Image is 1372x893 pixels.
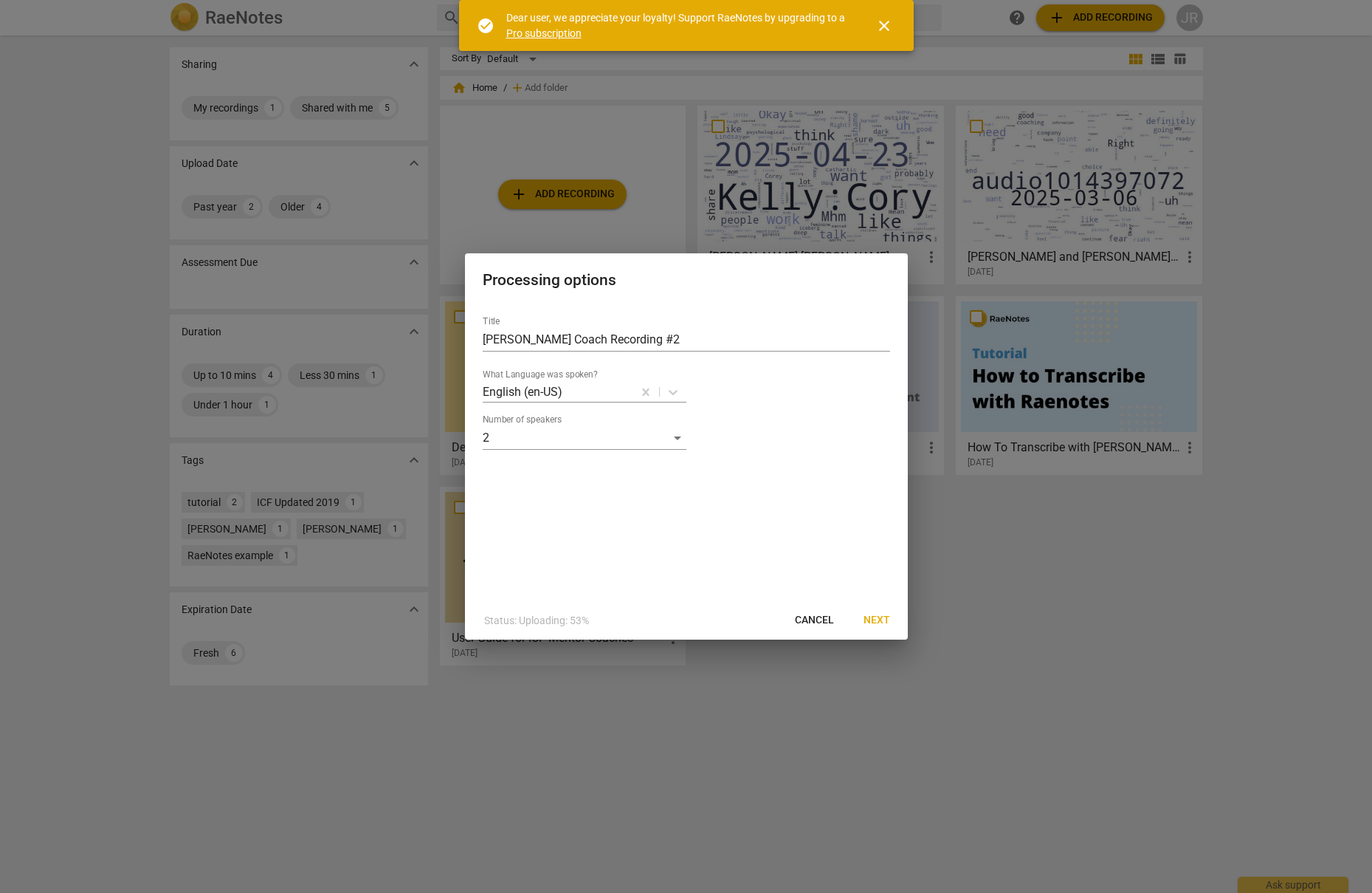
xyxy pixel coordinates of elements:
[483,317,500,326] label: Title
[875,17,893,35] span: close
[863,613,890,628] span: Next
[483,271,890,290] h2: Processing options
[483,426,686,450] div: 2
[483,383,562,400] p: English (en-US)
[483,370,598,379] label: What Language was spoken?
[506,10,849,41] div: Dear user, we appreciate your loyalty! Support RaeNotes by upgrading to a
[483,415,562,424] label: Number of speakers
[477,17,494,35] span: check_circle
[866,8,902,44] button: Close
[795,613,834,628] span: Cancel
[484,613,589,629] p: Status: Uploading: 53%
[506,27,582,39] a: Pro subscription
